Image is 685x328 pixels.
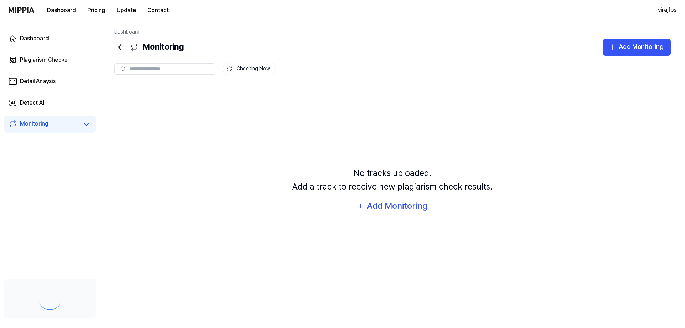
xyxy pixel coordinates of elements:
div: Detail Anaysis [20,77,56,86]
div: Monitoring [20,120,49,130]
button: Contact [142,3,174,17]
button: Update [111,3,142,17]
button: Checking Now [223,63,276,75]
a: Plagiarism Checker [4,51,96,69]
img: logo [9,7,34,13]
a: Detail Anaysis [4,73,96,90]
button: virajfps [658,6,676,14]
button: Dashboard [41,3,82,17]
div: Detect AI [20,99,44,107]
button: Pricing [82,3,111,17]
a: Dashboard [4,30,96,47]
button: Add Monitoring [603,39,671,56]
a: Dashboard [114,29,139,35]
div: Plagiarism Checker [20,56,70,64]
div: Monitoring [114,39,184,56]
div: Add Monitoring [619,42,664,52]
div: Add Monitoring [366,199,428,213]
div: Dashboard [20,34,49,43]
div: No tracks uploaded. Add a track to receive new plagiarism check results. [292,166,493,194]
a: Update [111,0,142,20]
a: Detect AI [4,94,96,111]
a: Monitoring [9,120,78,130]
button: Add Monitoring [357,199,428,213]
